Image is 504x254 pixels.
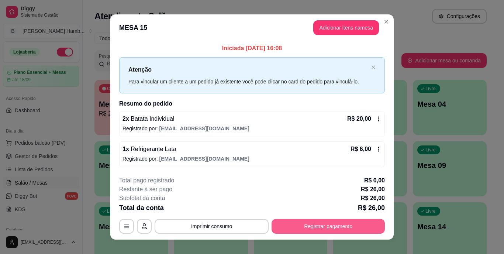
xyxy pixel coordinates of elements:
[129,116,175,122] span: Batata Individual
[313,20,379,35] button: Adicionar itens namesa
[347,114,371,123] p: R$ 20,00
[122,155,382,162] p: Registrado por:
[361,185,385,194] p: R$ 26,00
[358,203,385,213] p: R$ 26,00
[128,65,368,74] p: Atenção
[128,78,368,86] div: Para vincular um cliente a um pedido já existente você pode clicar no card do pedido para vinculá...
[119,176,174,185] p: Total pago registrado
[159,156,249,162] span: [EMAIL_ADDRESS][DOMAIN_NAME]
[119,203,164,213] p: Total da conta
[371,65,376,70] button: close
[122,145,176,154] p: 1 x
[155,219,269,234] button: Imprimir consumo
[119,194,165,203] p: Subtotal da conta
[361,194,385,203] p: R$ 26,00
[122,114,175,123] p: 2 x
[129,146,176,152] span: Refrigerante Lata
[110,14,394,41] header: MESA 15
[380,16,392,28] button: Close
[119,44,385,53] p: Iniciada [DATE] 16:08
[159,126,249,131] span: [EMAIL_ADDRESS][DOMAIN_NAME]
[122,125,382,132] p: Registrado por:
[371,65,376,69] span: close
[272,219,385,234] button: Registrar pagamento
[119,99,385,108] h2: Resumo do pedido
[351,145,371,154] p: R$ 6,00
[119,185,172,194] p: Restante à ser pago
[364,176,385,185] p: R$ 0,00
